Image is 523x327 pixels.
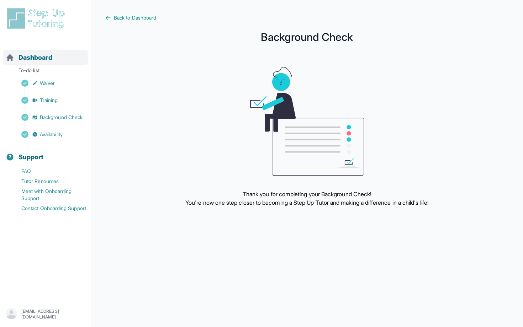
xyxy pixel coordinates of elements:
[3,141,88,165] button: Support
[6,53,52,63] a: Dashboard
[3,67,88,77] p: To-do list
[105,14,509,21] a: Back to Dashboard
[3,41,88,65] button: Dashboard
[6,129,91,139] a: Availability
[105,33,509,41] h1: Background Check
[6,166,91,176] a: FAQ
[250,67,364,176] img: meeting graphic
[6,78,91,88] a: Waiver
[19,53,52,63] span: Dashboard
[6,176,91,186] a: Tutor Resources
[40,80,55,87] span: Waiver
[19,152,44,162] span: Support
[6,7,69,30] img: logo
[40,114,83,121] span: Background Check
[6,112,91,122] a: Background Check
[40,97,58,104] span: Training
[21,309,85,320] p: [EMAIL_ADDRESS][DOMAIN_NAME]
[40,131,63,138] span: Availability
[6,186,91,203] a: Meet with Onboarding Support
[6,308,85,321] button: [EMAIL_ADDRESS][DOMAIN_NAME]
[114,14,156,21] span: Back to Dashboard
[6,203,91,213] a: Contact Onboarding Support
[185,190,429,198] p: Thank you for completing your Background Check!
[6,95,91,105] a: Training
[185,198,429,207] p: You're now one step closer to becoming a Step Up Tutor and making a difference in a child's life!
